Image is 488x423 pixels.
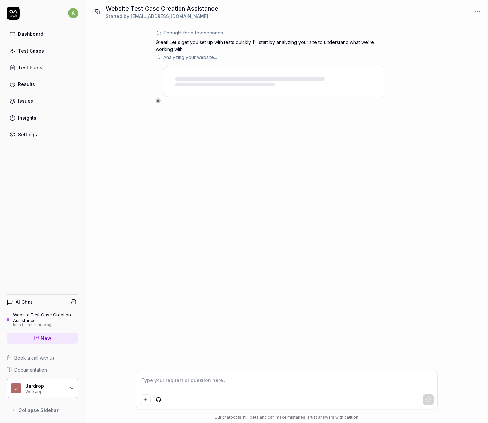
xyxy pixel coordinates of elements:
div: Our chatbot is still beta and can make mistakes. Trust answers with caution. [136,414,438,420]
div: Website Test Case Creation Assistance [13,312,78,323]
a: New [7,333,78,344]
span: ... [214,54,219,61]
span: New [41,335,51,342]
a: Dashboard [7,28,78,40]
button: JJardropWeb app [7,379,78,398]
div: Test Cases [18,47,44,54]
h4: AI Chat [16,299,32,305]
span: a [68,8,78,18]
span: Book a call with us [14,354,54,361]
span: J [11,383,21,393]
div: less than a minute ago [13,323,78,327]
div: Settings [18,131,37,138]
a: Results [7,78,78,91]
span: [EMAIL_ADDRESS][DOMAIN_NAME] [131,13,208,19]
div: Test Plans [18,64,42,71]
button: Collapse Sidebar [7,403,78,416]
a: Issues [7,95,78,107]
a: Test Plans [7,61,78,74]
a: Documentation [7,367,78,373]
span: Documentation [14,367,47,373]
button: Add attachment [140,394,151,405]
a: Test Cases [7,44,78,57]
div: Issues [18,98,33,104]
div: Jardrop [25,383,65,389]
div: Dashboard [18,31,43,37]
p: Great! Let's get you set up with tests quickly. I'll start by analyzing your site to understand w... [156,39,385,53]
a: Website Test Case Creation Assistanceless than a minute ago [7,312,78,327]
div: Results [18,81,35,88]
a: Insights [7,111,78,124]
span: Collapse Sidebar [18,407,59,413]
div: Started by [106,13,218,20]
a: Book a call with us [7,354,78,361]
div: Web app [25,389,65,394]
span: Analyzing your website [163,54,219,61]
div: Thought for a few seconds [163,29,223,36]
button: a [68,7,78,20]
a: Settings [7,128,78,141]
h1: Website Test Case Creation Assistance [106,4,218,13]
div: Insights [18,114,36,121]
